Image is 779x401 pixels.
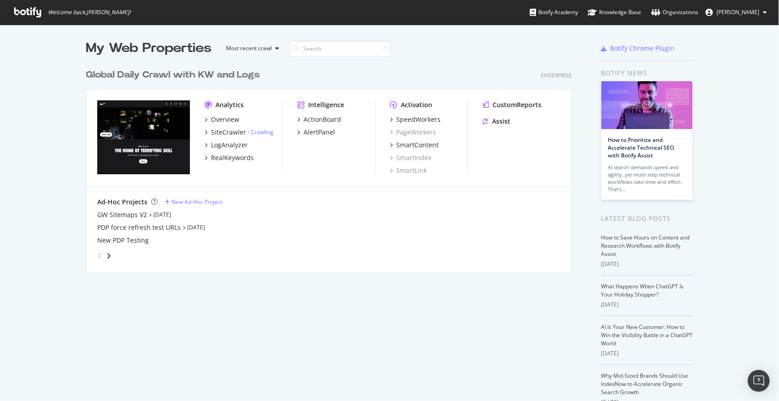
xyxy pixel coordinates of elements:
[601,214,693,224] div: Latest Blog Posts
[396,141,439,150] div: SmartContent
[86,68,263,82] a: Global Daily Crawl with KW and Logs
[211,141,248,150] div: LogAnalyzer
[304,128,335,137] div: AlertPanel
[205,141,248,150] a: LogAnalyzer
[251,128,274,136] a: Crawling
[216,100,244,109] div: Analytics
[601,323,693,347] a: AI Is Your New Customer: How to Win the Visibility Battle in a ChatGPT World
[611,44,675,53] div: Botify Chrome Plugin
[211,128,246,137] div: SiteCrawler
[226,46,272,51] div: Most recent crawl
[205,153,254,162] a: RealKeywords
[97,100,190,174] img: nike.com
[608,136,674,159] a: How to Prioritize and Accelerate Technical SEO with Botify Assist
[652,8,699,17] div: Organizations
[748,370,770,392] div: Open Intercom Messenger
[390,153,432,162] a: SmartIndex
[48,9,131,16] span: Welcome back, [PERSON_NAME] !
[308,100,344,109] div: Intelligence
[601,301,693,309] div: [DATE]
[530,8,578,17] div: Botify Academy
[97,198,147,207] div: Ad-Hoc Projects
[86,68,260,82] div: Global Daily Crawl with KW and Logs
[541,72,572,79] div: Enterprise
[492,117,511,126] div: Assist
[601,234,690,258] a: How to Save Hours on Content and Research Workflows with Botify Assist
[601,282,684,298] a: What Happens When ChatGPT Is Your Holiday Shopper?
[401,100,432,109] div: Activation
[105,251,112,260] div: angle-right
[717,8,760,16] span: Ben ZHang
[205,128,274,137] a: SiteCrawler- Crawling
[211,115,239,124] div: Overview
[390,166,427,175] a: SmartLink
[86,57,579,272] div: grid
[390,141,439,150] a: SmartContent
[483,117,511,126] a: Assist
[94,249,105,263] div: angle-left
[165,198,222,206] a: New Ad-Hoc Project
[187,224,205,231] a: [DATE]
[97,236,149,245] a: New PDP Testing
[304,115,341,124] div: ActionBoard
[219,41,283,56] button: Most recent crawl
[390,128,436,137] a: PageWorkers
[153,211,171,219] a: [DATE]
[297,128,335,137] a: AlertPanel
[608,164,686,193] div: AI search demands speed and agility, yet multi-step technical workflows take time and effort. Tha...
[601,68,693,78] div: Botify news
[297,115,341,124] a: ActionBoard
[97,210,147,219] a: GW Sitemaps V2
[601,372,689,396] a: Why Mid-Sized Brands Should Use IndexNow to Accelerate Organic Search Growth
[699,5,774,20] button: [PERSON_NAME]
[172,198,222,206] div: New Ad-Hoc Project
[601,81,693,129] img: How to Prioritize and Accelerate Technical SEO with Botify Assist
[601,44,675,53] a: Botify Chrome Plugin
[86,39,211,57] div: My Web Properties
[205,115,239,124] a: Overview
[211,153,254,162] div: RealKeywords
[588,8,642,17] div: Knowledge Base
[97,223,181,232] a: PDP force refresh test URLs
[290,41,390,57] input: Search
[601,260,693,268] div: [DATE]
[601,349,693,358] div: [DATE]
[248,128,274,136] div: -
[483,100,542,109] a: CustomReports
[396,115,441,124] div: SpeedWorkers
[390,115,441,124] a: SpeedWorkers
[493,100,542,109] div: CustomReports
